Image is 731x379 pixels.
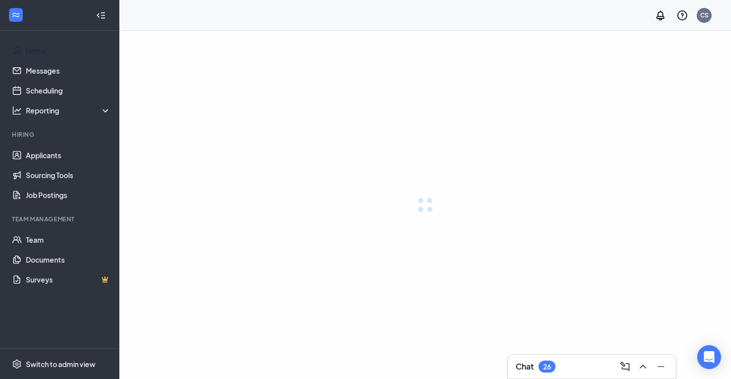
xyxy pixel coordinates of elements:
svg: Notifications [654,9,666,21]
svg: WorkstreamLogo [11,10,21,20]
a: Sourcing Tools [26,165,111,185]
svg: ChevronUp [637,361,649,373]
div: Team Management [12,215,109,223]
a: Job Postings [26,185,111,205]
svg: Analysis [12,105,22,115]
a: Scheduling [26,81,111,100]
div: CS [700,11,709,19]
a: Applicants [26,145,111,165]
svg: Minimize [655,361,667,373]
div: Open Intercom Messenger [697,345,721,369]
div: Switch to admin view [26,359,95,369]
svg: QuestionInfo [676,9,688,21]
a: Messages [26,61,111,81]
a: Home [26,41,111,61]
div: 26 [543,363,551,371]
a: Documents [26,250,111,270]
svg: Collapse [96,10,106,20]
div: Reporting [26,105,111,115]
a: SurveysCrown [26,270,111,289]
button: Minimize [652,359,668,375]
svg: Settings [12,359,22,369]
div: Hiring [12,130,109,139]
h3: Chat [516,361,534,372]
button: ComposeMessage [616,359,632,375]
svg: ComposeMessage [619,361,631,373]
button: ChevronUp [634,359,650,375]
a: Team [26,230,111,250]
